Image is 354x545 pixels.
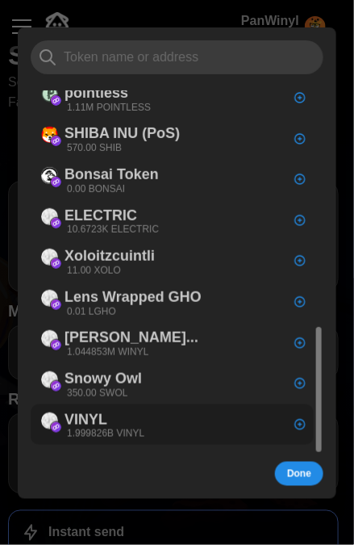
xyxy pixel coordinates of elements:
[65,122,180,145] p: SHIBA INU (PoS)
[67,427,144,441] p: 1.999826B VINYL
[41,167,58,184] img: Bonsai Token (on Polygon)
[41,330,58,347] img: Tomasz Winyl Olszewski (on Polygon)
[67,304,116,318] p: 0.01 LGHO
[31,40,323,74] input: Token name or address
[65,286,202,309] p: Lens Wrapped GHO
[67,346,148,359] p: 1.044853M WINYL
[41,126,58,143] img: SHIBA INU (PoS) (on Polygon)
[41,412,58,429] img: VINYL (on Polygon)
[67,387,127,400] p: 350.00 SWOL
[287,463,311,485] span: Done
[67,264,121,278] p: 11.00 XOLO
[41,249,58,266] img: Xoloitzcuintli (on Polygon)
[65,408,107,431] p: VINYL
[67,182,125,196] p: 0.00 BONSAI
[67,100,151,114] p: 1.11M POINTLESS
[65,82,128,105] p: pointless
[65,245,155,268] p: Xoloitzcuintli
[67,223,159,237] p: 10.6723K ELECTRIC
[65,326,198,350] p: [PERSON_NAME]...
[41,208,58,224] img: ELECTRIC (on Polygon)
[41,371,58,388] img: Snowy Owl (on Polygon)
[65,367,142,391] p: Snowy Owl
[65,163,159,187] p: Bonsai Token
[275,462,323,486] button: Done
[41,290,58,307] img: Lens Wrapped GHO (on Polygon)
[41,86,58,103] img: pointless (on Polygon)
[67,141,122,155] p: 570.00 SHIB
[65,203,137,227] p: ELECTRIC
